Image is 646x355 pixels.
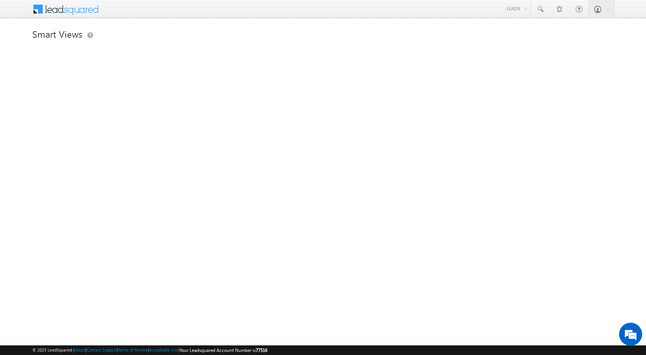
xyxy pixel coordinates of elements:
span: © 2025 LeadSquared | | | | | [32,347,267,354]
span: Smart Views [32,28,82,40]
span: 77516 [256,347,267,353]
a: About [74,347,85,352]
span: Your Leadsquared Account Number is [180,347,267,353]
a: Contact Support [87,347,117,352]
a: Terms of Service [118,347,148,352]
a: Acceptable Use [149,347,178,352]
